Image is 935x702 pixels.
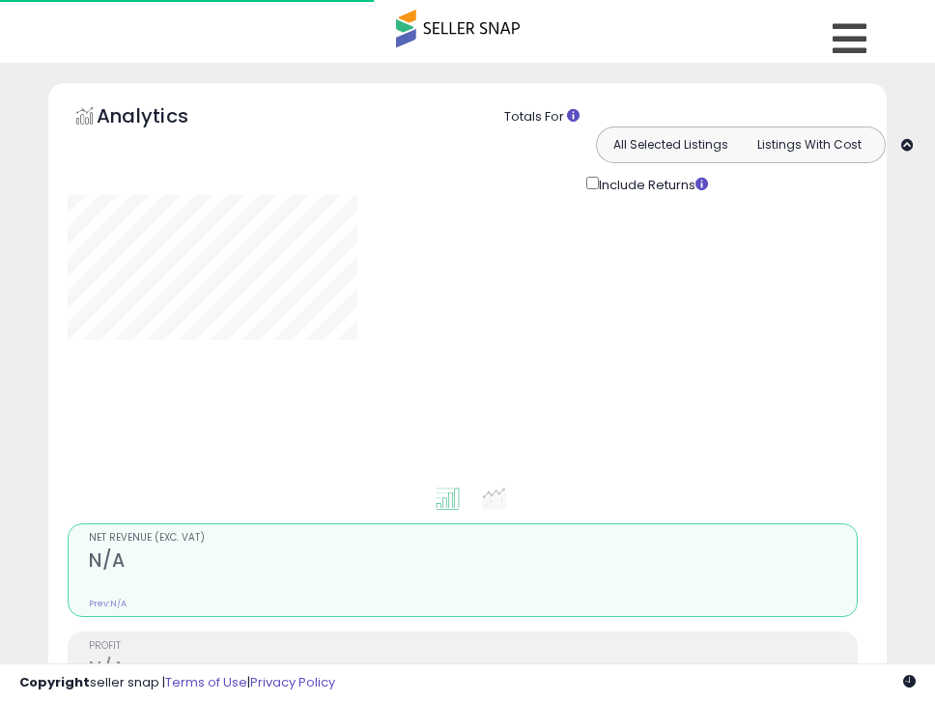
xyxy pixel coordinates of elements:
small: Prev: N/A [89,598,127,609]
strong: Copyright [19,673,90,691]
span: Net Revenue (Exc. VAT) [89,533,857,544]
h5: Analytics [97,102,226,134]
a: Privacy Policy [250,673,335,691]
h2: N/A [89,549,857,576]
span: Profit [89,641,857,652]
div: seller snap | | [19,674,335,692]
a: Terms of Use [165,673,247,691]
h2: N/A [89,658,857,684]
